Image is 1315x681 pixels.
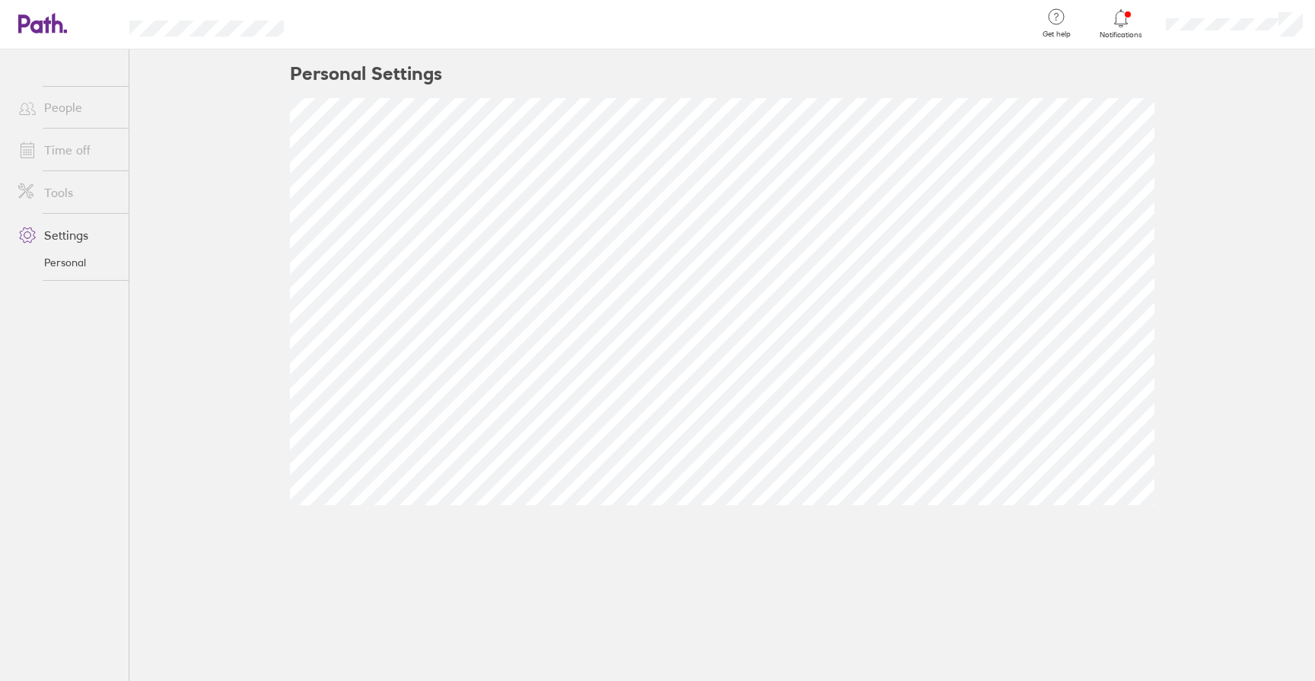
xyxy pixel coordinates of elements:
[1097,8,1146,40] a: Notifications
[6,250,129,275] a: Personal
[1097,30,1146,40] span: Notifications
[6,220,129,250] a: Settings
[290,49,442,98] h2: Personal Settings
[1032,30,1081,39] span: Get help
[6,135,129,165] a: Time off
[6,177,129,208] a: Tools
[6,92,129,123] a: People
